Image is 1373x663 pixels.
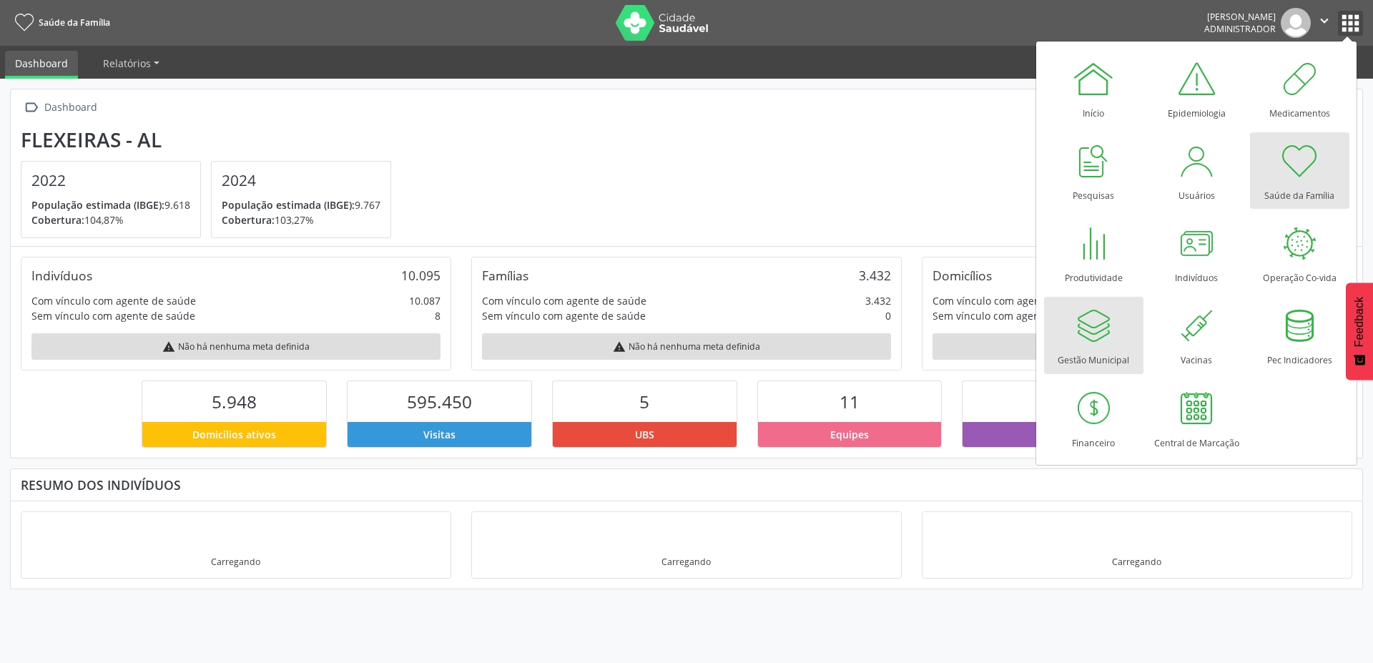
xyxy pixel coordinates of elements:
a: Pec Indicadores [1250,297,1349,373]
span: 5.948 [212,390,257,413]
span: População estimada (IBGE): [222,198,355,212]
i:  [1317,13,1332,29]
p: 9.767 [222,197,380,212]
i: warning [162,340,175,353]
span: Equipes [830,427,869,442]
span: UBS [635,427,654,442]
button: apps [1338,11,1363,36]
p: 9.618 [31,197,190,212]
div: 3.432 [859,267,891,283]
div: Flexeiras - AL [21,128,401,152]
span: 595.450 [407,390,472,413]
div: 10.087 [409,293,441,308]
a: Dashboard [5,51,78,79]
div: Indivíduos [31,267,92,283]
a:  Dashboard [21,97,99,118]
div: Sem vínculo com agente de saúde [31,308,195,323]
div: Dashboard [41,97,99,118]
a: Gestão Municipal [1044,297,1143,373]
div: Sem vínculo com agente de saúde [932,308,1096,323]
a: Saúde da Família [1250,132,1349,209]
i: warning [613,340,626,353]
div: Não há nenhuma meta definida [31,333,441,360]
span: Visitas [423,427,456,442]
span: Cobertura: [31,213,84,227]
div: 0 [885,308,891,323]
a: Indivíduos [1147,215,1246,291]
span: 11 [840,390,860,413]
span: Feedback [1353,297,1366,347]
div: Carregando [1112,556,1161,568]
button:  [1311,8,1338,38]
a: Usuários [1147,132,1246,209]
div: Carregando [211,556,260,568]
div: 8 [435,308,441,323]
a: Central de Marcação [1147,380,1246,456]
p: 104,87% [31,212,190,227]
a: Operação Co-vida [1250,215,1349,291]
span: Domicílios ativos [192,427,276,442]
a: Produtividade [1044,215,1143,291]
div: Não há nenhuma meta definida [932,333,1342,360]
span: Relatórios [103,57,151,70]
div: Domicílios [932,267,992,283]
span: 5 [639,390,649,413]
span: Saúde da Família [39,16,110,29]
div: 3.432 [865,293,891,308]
a: Saúde da Família [10,11,110,34]
a: Início [1044,50,1143,127]
div: Sem vínculo com agente de saúde [482,308,646,323]
a: Pesquisas [1044,132,1143,209]
div: Com vínculo com agente de saúde [31,293,196,308]
div: Famílias [482,267,528,283]
div: 10.095 [401,267,441,283]
i:  [21,97,41,118]
a: Financeiro [1044,380,1143,456]
div: Resumo dos indivíduos [21,477,1352,493]
img: img [1281,8,1311,38]
div: Não há nenhuma meta definida [482,333,891,360]
div: Com vínculo com agente de saúde [932,293,1097,308]
h4: 2022 [31,172,190,190]
button: Feedback - Mostrar pesquisa [1346,283,1373,380]
span: Cobertura: [222,213,275,227]
div: Com vínculo com agente de saúde [482,293,646,308]
span: População estimada (IBGE): [31,198,164,212]
div: [PERSON_NAME] [1204,11,1276,23]
a: Medicamentos [1250,50,1349,127]
a: Vacinas [1147,297,1246,373]
div: Carregando [661,556,711,568]
h4: 2024 [222,172,380,190]
p: 103,27% [222,212,380,227]
a: Relatórios [93,51,169,76]
span: Administrador [1204,23,1276,35]
a: Epidemiologia [1147,50,1246,127]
